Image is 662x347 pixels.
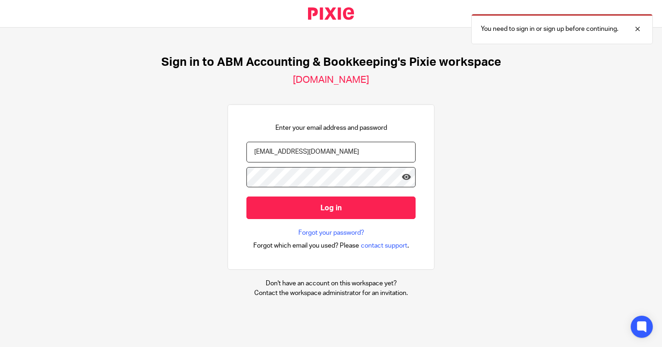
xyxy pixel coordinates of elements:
[293,74,369,86] h2: [DOMAIN_NAME]
[253,241,359,250] span: Forgot which email you used? Please
[298,228,364,237] a: Forgot your password?
[481,24,618,34] p: You need to sign in or sign up before continuing.
[246,197,416,219] input: Log in
[253,240,409,251] div: .
[361,241,407,250] span: contact support
[254,279,408,288] p: Don't have an account on this workspace yet?
[254,289,408,298] p: Contact the workspace administrator for an invitation.
[161,55,501,69] h1: Sign in to ABM Accounting & Bookkeeping's Pixie workspace
[246,142,416,162] input: name@example.com
[275,123,387,133] p: Enter your email address and password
